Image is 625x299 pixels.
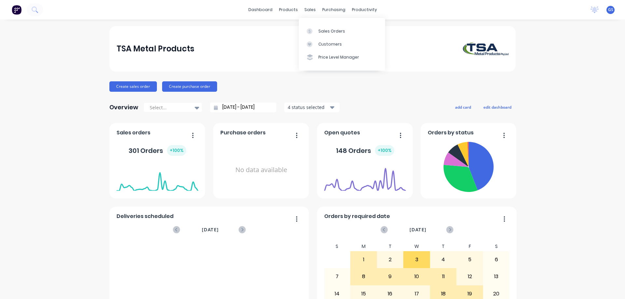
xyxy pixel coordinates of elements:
[117,212,174,220] span: Deliveries scheduled
[167,145,186,156] div: + 100 %
[410,226,426,233] span: [DATE]
[336,145,394,156] div: 148 Orders
[351,268,377,285] div: 8
[245,5,276,15] a: dashboard
[483,251,509,268] div: 6
[457,251,483,268] div: 5
[299,51,385,64] a: Price Level Manager
[479,103,516,111] button: edit dashboard
[428,129,474,137] span: Orders by status
[430,251,456,268] div: 4
[377,268,403,285] div: 9
[162,81,217,92] button: Create purchase order
[430,242,457,251] div: T
[451,103,475,111] button: add card
[276,5,301,15] div: products
[318,54,359,60] div: Price Level Manager
[483,268,509,285] div: 13
[299,24,385,37] a: Sales Orders
[117,42,194,55] div: TSA Metal Products
[324,268,350,285] div: 7
[404,268,430,285] div: 10
[299,38,385,51] a: Customers
[463,42,508,56] img: TSA Metal Products
[109,101,138,114] div: Overview
[483,242,510,251] div: S
[324,242,351,251] div: S
[456,242,483,251] div: F
[220,129,266,137] span: Purchase orders
[349,5,380,15] div: productivity
[319,5,349,15] div: purchasing
[457,268,483,285] div: 12
[318,41,342,47] div: Customers
[350,242,377,251] div: M
[288,104,329,111] div: 4 status selected
[430,268,456,285] div: 11
[117,129,150,137] span: Sales orders
[12,5,21,15] img: Factory
[608,7,613,13] span: GS
[202,226,219,233] span: [DATE]
[377,251,403,268] div: 2
[301,5,319,15] div: sales
[324,129,360,137] span: Open quotes
[318,28,345,34] div: Sales Orders
[284,102,340,112] button: 4 status selected
[377,242,404,251] div: T
[375,145,394,156] div: + 100 %
[220,139,302,201] div: No data available
[351,251,377,268] div: 1
[404,251,430,268] div: 3
[129,145,186,156] div: 301 Orders
[403,242,430,251] div: W
[109,81,157,92] button: Create sales order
